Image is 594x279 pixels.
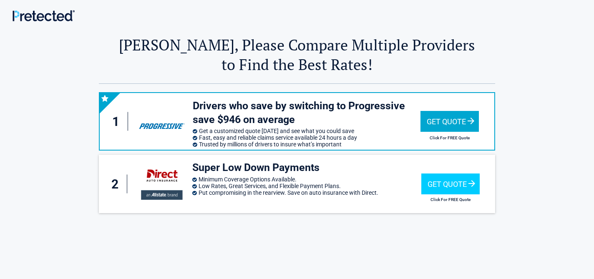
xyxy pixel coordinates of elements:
[192,183,421,189] li: Low Rates, Great Services, and Flexible Payment Plans.
[421,197,480,202] h2: Click For FREE Quote
[420,136,479,140] h2: Click For FREE Quote
[193,134,420,141] li: Fast, easy and reliable claims service available 24 hours a day
[192,161,421,175] h3: Super Low Down Payments
[13,10,75,21] img: Main Logo
[108,112,128,131] div: 1
[134,163,188,205] img: directauto's logo
[99,35,495,74] h2: [PERSON_NAME], Please Compare Multiple Providers to Find the Best Rates!
[192,176,421,183] li: Minimum Coverage Options Available.
[421,173,480,194] div: Get Quote
[193,141,420,148] li: Trusted by millions of drivers to insure what’s important
[420,111,479,132] div: Get Quote
[135,108,189,134] img: progressive's logo
[107,175,127,194] div: 2
[193,99,420,126] h3: Drivers who save by switching to Progressive save $946 on average
[193,128,420,134] li: Get a customized quote [DATE] and see what you could save
[192,189,421,196] li: Put compromising in the rearview. Save on auto insurance with Direct.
